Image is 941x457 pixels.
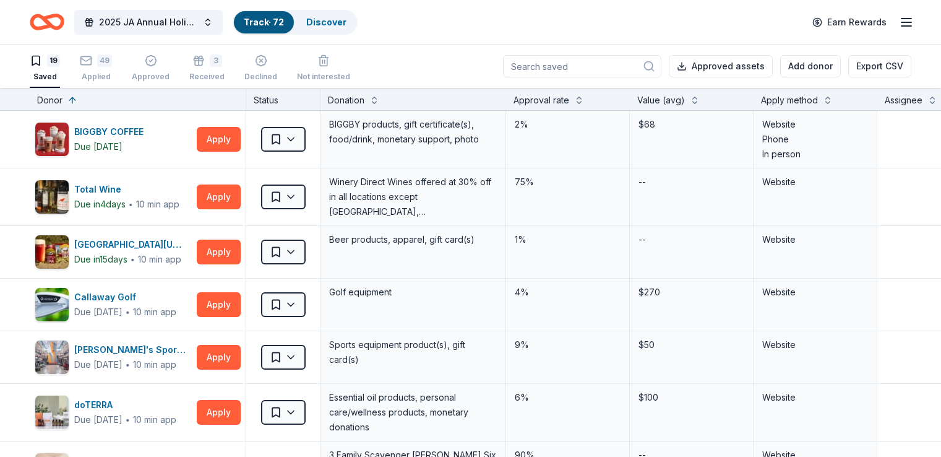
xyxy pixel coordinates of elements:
[637,284,745,301] div: $270
[805,11,894,33] a: Earn Rewards
[197,185,241,209] button: Apply
[30,50,60,88] button: 19Saved
[513,336,622,354] div: 9%
[848,55,911,77] button: Export CSV
[35,235,192,269] button: Image for Sierra Nevada[GEOGRAPHIC_DATA][US_STATE]Due in15days∙10 min app
[138,253,181,266] div: 10 min app
[35,341,69,374] img: Image for Dick's Sporting Goods
[99,15,198,30] span: 2025 JA Annual Holiday Auction
[74,10,223,35] button: 2025 JA Annual Holiday Auction
[885,93,922,108] div: Assignee
[513,389,622,406] div: 6%
[328,231,498,248] div: Beer products, apparel, gift card(s)
[74,237,192,252] div: [GEOGRAPHIC_DATA][US_STATE]
[328,116,498,148] div: BIGGBY products, gift certificate(s), food/drink, monetary support, photo
[128,199,134,209] span: ∙
[132,50,170,88] button: Approved
[30,7,64,37] a: Home
[233,10,358,35] button: Track· 72Discover
[762,390,868,405] div: Website
[133,306,176,318] div: 10 min app
[132,72,170,82] div: Approved
[637,116,745,133] div: $68
[197,127,241,152] button: Apply
[125,359,131,370] span: ∙
[513,231,622,248] div: 1%
[35,180,69,214] img: Image for Total Wine
[197,240,241,264] button: Apply
[74,342,192,357] div: [PERSON_NAME]'s Sporting Goods
[297,50,350,88] button: Not interested
[35,287,192,322] button: Image for Callaway GolfCallaway GolfDue [DATE]∙10 min app
[244,72,277,82] div: Declined
[637,231,647,248] div: --
[35,180,192,214] button: Image for Total WineTotal WineDue in4days∙10 min app
[762,285,868,300] div: Website
[637,93,685,108] div: Value (avg)
[762,132,868,147] div: Phone
[74,139,122,154] div: Due [DATE]
[513,93,569,108] div: Approval rate
[306,17,346,27] a: Discover
[244,17,284,27] a: Track· 72
[503,55,661,77] input: Search saved
[74,197,126,212] div: Due in 4 days
[513,116,622,133] div: 2%
[189,50,225,88] button: 3Received
[35,340,192,375] button: Image for Dick's Sporting Goods[PERSON_NAME]'s Sporting GoodsDue [DATE]∙10 min app
[35,395,192,430] button: Image for doTERRAdoTERRADue [DATE]∙10 min app
[74,357,122,372] div: Due [DATE]
[189,72,225,82] div: Received
[197,400,241,425] button: Apply
[210,54,222,67] div: 3
[35,235,69,269] img: Image for Sierra Nevada
[125,414,131,425] span: ∙
[133,414,176,426] div: 10 min app
[246,88,320,110] div: Status
[297,72,350,82] div: Not interested
[80,50,112,88] button: 49Applied
[244,50,277,88] button: Declined
[197,292,241,317] button: Apply
[761,93,818,108] div: Apply method
[35,396,69,429] img: Image for doTERRA
[669,55,773,77] button: Approved assets
[136,198,179,211] div: 10 min app
[328,336,498,368] div: Sports equipment product(s), gift card(s)
[762,147,868,162] div: In person
[35,288,69,321] img: Image for Callaway Golf
[328,173,498,220] div: Winery Direct Wines offered at 30% off in all locations except [GEOGRAPHIC_DATA], [GEOGRAPHIC_DAT...
[74,124,148,139] div: BIGGBY COFFEE
[47,54,60,67] div: 19
[197,345,241,370] button: Apply
[30,72,60,82] div: Saved
[125,307,131,317] span: ∙
[74,412,122,427] div: Due [DATE]
[97,54,112,67] div: 49
[637,173,647,191] div: --
[74,398,176,412] div: doTERRA
[133,359,176,371] div: 10 min app
[637,336,745,354] div: $50
[328,389,498,436] div: Essential oil products, personal care/wellness products, monetary donations
[35,122,192,157] button: Image for BIGGBY COFFEEBIGGBY COFFEEDue [DATE]
[762,232,868,247] div: Website
[328,93,364,108] div: Donation
[80,72,112,82] div: Applied
[513,173,622,191] div: 75%
[74,182,179,197] div: Total Wine
[762,337,868,352] div: Website
[762,117,868,132] div: Website
[74,252,127,267] div: Due in 15 days
[762,175,868,189] div: Website
[780,55,841,77] button: Add donor
[130,254,135,264] span: ∙
[637,389,745,406] div: $100
[513,284,622,301] div: 4%
[74,305,122,320] div: Due [DATE]
[35,123,69,156] img: Image for BIGGBY COFFEE
[37,93,62,108] div: Donor
[74,290,176,305] div: Callaway Golf
[328,284,498,301] div: Golf equipment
